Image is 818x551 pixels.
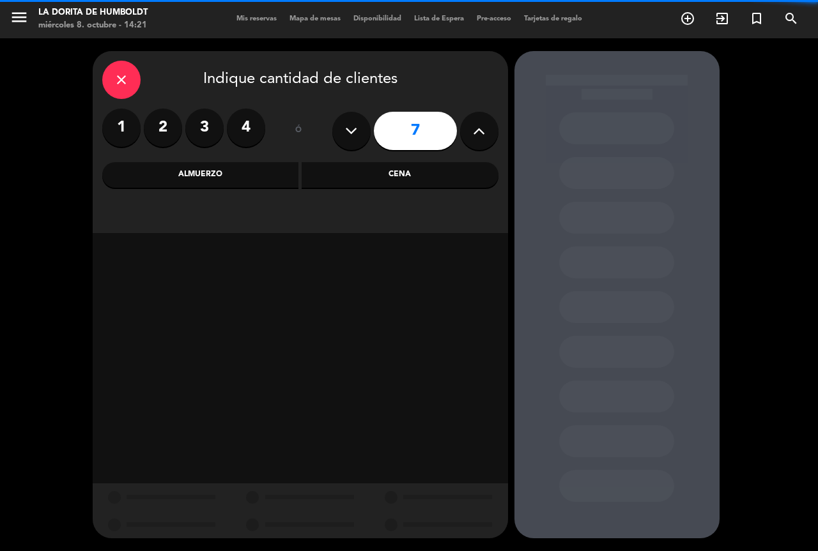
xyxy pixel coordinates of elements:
span: Mapa de mesas [283,15,347,22]
i: turned_in_not [749,11,764,26]
span: Disponibilidad [347,15,408,22]
span: Mis reservas [230,15,283,22]
button: menu [10,8,29,31]
div: La Dorita de Humboldt [38,6,148,19]
div: Almuerzo [102,162,299,188]
span: Pre-acceso [470,15,518,22]
label: 3 [185,109,224,147]
div: Indique cantidad de clientes [102,61,498,99]
i: add_circle_outline [680,11,695,26]
label: 1 [102,109,141,147]
div: miércoles 8. octubre - 14:21 [38,19,148,32]
label: 2 [144,109,182,147]
i: close [114,72,129,87]
span: Tarjetas de regalo [518,15,589,22]
i: menu [10,8,29,27]
i: search [783,11,799,26]
label: 4 [227,109,265,147]
span: Lista de Espera [408,15,470,22]
div: ó [278,109,320,153]
div: Cena [302,162,498,188]
i: exit_to_app [714,11,730,26]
